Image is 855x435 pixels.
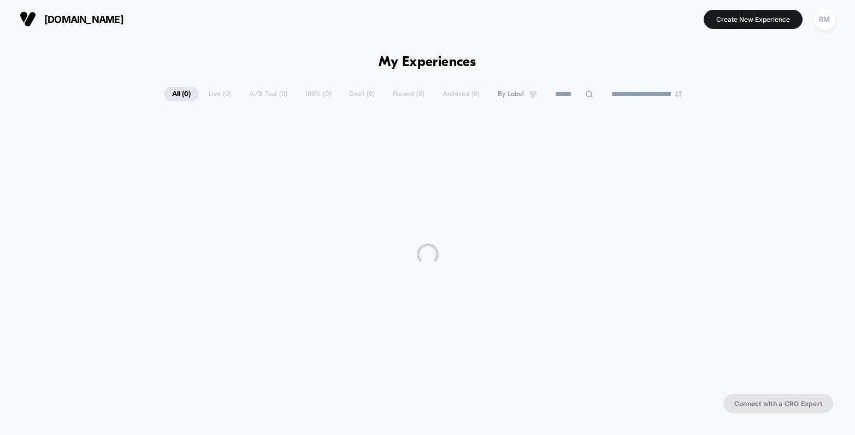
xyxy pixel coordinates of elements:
[44,14,123,25] span: [DOMAIN_NAME]
[498,90,524,98] span: By Label
[811,8,839,31] button: RM
[675,91,682,97] img: end
[16,10,127,28] button: [DOMAIN_NAME]
[704,10,803,29] button: Create New Experience
[814,9,835,30] div: RM
[20,11,36,27] img: Visually logo
[164,87,199,102] span: All ( 0 )
[379,55,476,70] h1: My Experiences
[723,394,833,413] button: Connect with a CRO Expert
